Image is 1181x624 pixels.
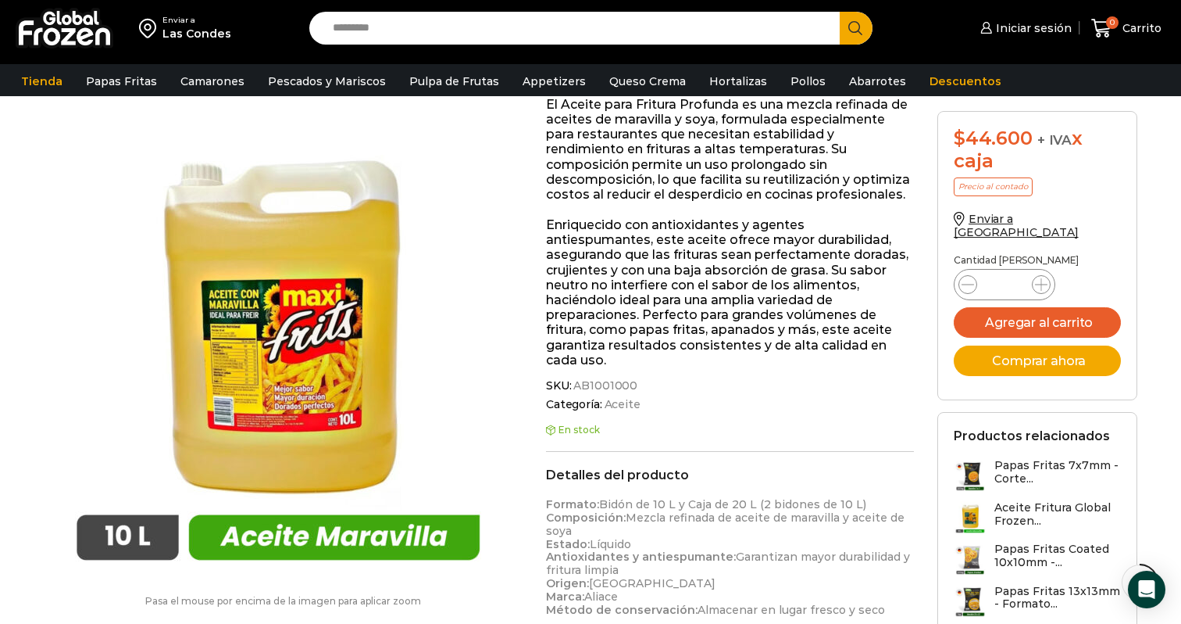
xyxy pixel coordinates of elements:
[954,127,1121,173] div: x caja
[954,429,1110,443] h2: Productos relacionados
[840,12,872,45] button: Search button
[44,111,512,580] img: aceite
[162,26,231,41] div: Las Condes
[1106,16,1119,29] span: 0
[841,66,914,96] a: Abarrotes
[546,425,914,436] p: En stock
[601,66,694,96] a: Queso Crema
[954,127,965,149] span: $
[994,501,1121,528] h3: Aceite Fritura Global Frozen...
[954,178,1033,196] p: Precio al contado
[954,307,1121,338] button: Agregar al carrito
[546,603,698,617] strong: Método de conservación:
[954,501,1121,535] a: Aceite Fritura Global Frozen...
[515,66,594,96] a: Appetizers
[546,97,914,202] p: El Aceite para Fritura Profunda es una mezcla refinada de aceites de maravilla y soya, formulada ...
[260,66,394,96] a: Pescados y Mariscos
[992,20,1072,36] span: Iniciar sesión
[994,543,1121,569] h3: Papas Fritas Coated 10x10mm -...
[546,398,914,411] span: Categoría:
[546,537,590,551] strong: Estado:
[546,590,584,604] strong: Marca:
[546,550,736,564] strong: Antioxidantes y antiespumante:
[546,379,914,393] span: SKU:
[546,511,626,525] strong: Composición:
[162,15,231,26] div: Enviar a
[783,66,833,96] a: Pollos
[954,127,1032,149] bdi: 44.600
[546,468,914,482] h2: Detalles del producto
[78,66,165,96] a: Papas Fritas
[994,459,1121,486] h3: Papas Fritas 7x7mm - Corte...
[990,274,1019,296] input: Product quantity
[1119,20,1161,36] span: Carrito
[1087,10,1165,47] a: 0 Carrito
[401,66,507,96] a: Pulpa de Frutas
[173,66,252,96] a: Camarones
[602,398,640,411] a: Aceite
[994,585,1121,611] h3: Papas Fritas 13x13mm - Formato...
[546,217,914,368] p: Enriquecido con antioxidantes y agentes antiespumantes, este aceite ofrece mayor durabilidad, ase...
[546,498,914,616] p: Bidón de 10 L y Caja de 20 L (2 bidones de 10 L) Mezcla refinada de aceite de maravilla y aceite ...
[954,459,1121,493] a: Papas Fritas 7x7mm - Corte...
[954,543,1121,576] a: Papas Fritas Coated 10x10mm -...
[139,15,162,41] img: address-field-icon.svg
[44,596,523,607] p: Pasa el mouse por encima de la imagen para aplicar zoom
[922,66,1009,96] a: Descuentos
[546,497,599,511] strong: Formato:
[546,576,589,590] strong: Origen:
[954,255,1121,266] p: Cantidad [PERSON_NAME]
[701,66,775,96] a: Hortalizas
[571,379,637,393] span: AB1001000
[954,212,1079,239] a: Enviar a [GEOGRAPHIC_DATA]
[976,13,1072,44] a: Iniciar sesión
[954,585,1121,619] a: Papas Fritas 13x13mm - Formato...
[1128,571,1165,608] div: Open Intercom Messenger
[1037,132,1072,148] span: + IVA
[13,66,70,96] a: Tienda
[954,346,1121,376] button: Comprar ahora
